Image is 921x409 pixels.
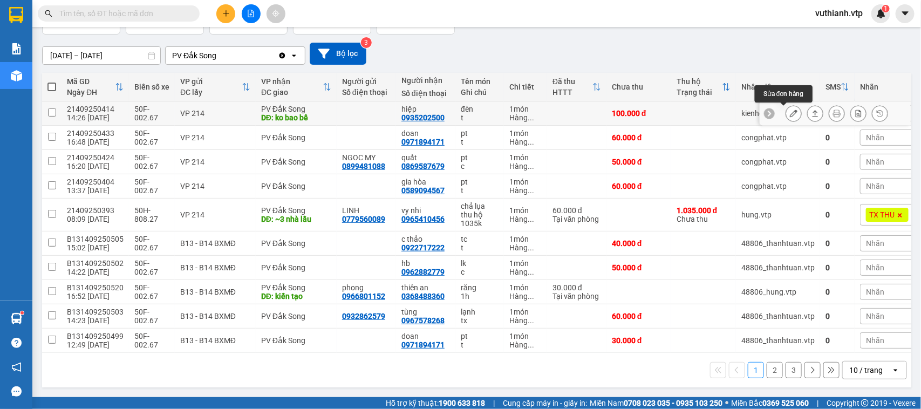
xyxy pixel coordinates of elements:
[509,178,542,186] div: 1 món
[826,182,849,190] div: 0
[509,186,542,195] div: Hàng thông thường
[278,51,286,60] svg: Clear value
[67,215,124,223] div: 08:09 [DATE]
[461,113,499,122] div: t
[261,133,331,142] div: PV Đắk Song
[401,308,450,316] div: tùng
[677,77,722,86] div: Thu hộ
[741,263,815,272] div: 48806_thanhtuan.vtp
[67,316,124,325] div: 14:23 [DATE]
[509,83,542,91] div: Chi tiết
[342,215,385,223] div: 0779560089
[67,283,124,292] div: B131409250520
[461,332,499,340] div: pt
[261,105,331,113] div: PV Đắk Song
[461,268,499,276] div: c
[342,88,391,97] div: Số điện thoại
[461,186,499,195] div: t
[67,268,124,276] div: 14:22 [DATE]
[861,399,869,407] span: copyright
[401,178,450,186] div: gia hòa
[896,4,915,23] button: caret-down
[342,77,391,86] div: Người gửi
[134,206,169,223] div: 50H-808.27
[552,206,601,215] div: 60.000 đ
[342,162,385,171] div: 0899481088
[67,129,124,138] div: 21409250433
[342,312,385,321] div: 0932862579
[748,362,764,378] button: 1
[342,153,391,162] div: NGOC MY
[180,109,250,118] div: VP 214
[741,239,815,248] div: 48806_thanhtuan.vtp
[401,243,445,252] div: 0922717222
[866,312,884,321] span: Nhãn
[342,206,391,215] div: LINH
[461,308,499,316] div: lạnh
[509,105,542,113] div: 1 món
[509,292,542,301] div: Hàng thông thường
[826,239,849,248] div: 0
[509,259,542,268] div: 1 món
[67,153,124,162] div: 21409250424
[401,153,450,162] div: quất
[869,210,895,220] span: TX THU
[461,243,499,252] div: t
[725,401,728,405] span: ⚪️
[222,10,230,17] span: plus
[401,206,450,215] div: vy nhi
[216,4,235,23] button: plus
[134,283,169,301] div: 50F-002.67
[67,259,124,268] div: B131409250502
[509,308,542,316] div: 1 món
[741,288,815,296] div: 48806_hung.vtp
[866,133,884,142] span: Nhãn
[67,162,124,171] div: 16:20 [DATE]
[180,239,250,248] div: B13 - B14 BXMĐ
[11,313,22,324] img: warehouse-icon
[552,77,592,86] div: Đã thu
[401,332,450,340] div: doan
[528,186,534,195] span: ...
[461,138,499,146] div: t
[261,283,331,292] div: PV Đắk Song
[67,105,124,113] div: 21409250414
[261,292,331,301] div: DĐ: kiến tạo
[67,206,124,215] div: 21409250393
[461,210,499,228] div: thu hộ 1035k
[342,292,385,301] div: 0966801152
[612,263,666,272] div: 50.000 đ
[11,362,22,372] span: notification
[461,105,499,113] div: đèn
[461,283,499,292] div: răng
[552,88,592,97] div: HTTT
[552,283,601,292] div: 30.000 đ
[509,340,542,349] div: Hàng thông thường
[884,5,888,12] span: 1
[509,138,542,146] div: Hàng thông thường
[48,15,60,28] span: 22
[361,37,372,48] sup: 3
[528,340,534,349] span: ...
[826,210,849,219] div: 0
[310,43,366,65] button: Bộ lọc
[677,88,722,97] div: Trạng thái
[242,4,261,23] button: file-add
[590,397,722,409] span: Miền Nam
[67,178,124,186] div: 21409250404
[461,178,499,186] div: pt
[624,399,722,407] strong: 0708 023 035 - 0935 103 250
[180,288,250,296] div: B13 - B14 BXMĐ
[67,138,124,146] div: 16:48 [DATE]
[180,158,250,166] div: VP 214
[786,362,802,378] button: 3
[67,88,115,97] div: Ngày ĐH
[860,83,914,91] div: Nhãn
[509,235,542,243] div: 1 món
[175,73,256,101] th: Toggle SortBy
[547,73,606,101] th: Toggle SortBy
[180,77,242,86] div: VP gửi
[401,162,445,171] div: 0869587679
[461,259,499,268] div: lk
[461,340,499,349] div: t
